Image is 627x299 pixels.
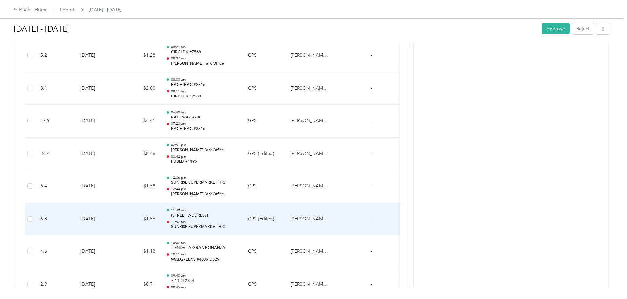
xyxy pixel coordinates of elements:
[35,203,75,236] td: 6.3
[171,245,237,251] p: TIENDA LA GRAN BONANZA
[171,154,237,159] p: 03:42 pm
[243,203,285,236] td: GPS (Edited)
[35,138,75,170] td: 34.4
[285,170,335,203] td: Bernie Little Distributors
[35,105,75,138] td: 17.9
[13,6,30,14] div: Back
[171,191,237,197] p: [PERSON_NAME] Park Office
[75,138,121,170] td: [DATE]
[14,21,537,37] h1: Aug 1 - 31, 2025
[542,23,570,34] button: Approve
[371,183,372,189] span: -
[35,235,75,268] td: 4.6
[171,56,237,61] p: 08:37 am
[243,105,285,138] td: GPS
[171,252,237,257] p: 10:11 am
[171,110,237,115] p: 06:49 am
[171,82,237,88] p: RACETRAC #2316
[243,235,285,268] td: GPS
[285,138,335,170] td: Bernie Little Distributors
[171,208,237,213] p: 11:40 am
[285,203,335,236] td: Bernie Little Distributors
[243,170,285,203] td: GPS
[285,105,335,138] td: Bernie Little Distributors
[35,39,75,72] td: 5.2
[171,285,237,289] p: 09:45 am
[121,170,161,203] td: $1.58
[35,72,75,105] td: 8.1
[121,235,161,268] td: $1.13
[171,257,237,263] p: WALGREENS #4005-D529
[171,45,237,49] p: 08:29 am
[75,170,121,203] td: [DATE]
[285,72,335,105] td: Bernie Little Distributors
[572,23,594,34] button: Reject
[171,224,237,230] p: SUNRISE SUPERMARKET H.C.
[121,138,161,170] td: $8.48
[171,278,237,284] p: 7-11 #32754
[590,262,627,299] iframe: Everlance-gr Chat Button Frame
[171,220,237,224] p: 11:52 am
[371,281,372,287] span: -
[171,187,237,191] p: 12:44 pm
[121,39,161,72] td: $1.28
[75,39,121,72] td: [DATE]
[171,213,237,219] p: [STREET_ADDRESS]
[75,72,121,105] td: [DATE]
[171,175,237,180] p: 12:36 pm
[285,39,335,72] td: Bernie Little Distributors
[171,143,237,147] p: 02:51 pm
[171,94,237,99] p: CIRCLE K #7568
[285,235,335,268] td: Bernie Little Distributors
[171,126,237,132] p: RACETRAC #2316
[35,7,48,12] a: Home
[121,203,161,236] td: $1.56
[171,180,237,186] p: SUNRISE SUPERMARKET H.C.
[371,248,372,254] span: -
[243,39,285,72] td: GPS
[171,61,237,67] p: [PERSON_NAME] Park Office
[75,203,121,236] td: [DATE]
[171,241,237,245] p: 10:02 am
[171,49,237,55] p: CIRCLE K #7568
[171,89,237,94] p: 08:11 am
[371,53,372,58] span: -
[243,138,285,170] td: GPS (Edited)
[35,170,75,203] td: 6.4
[371,85,372,91] span: -
[171,121,237,126] p: 07:23 am
[371,216,372,222] span: -
[371,151,372,156] span: -
[243,72,285,105] td: GPS
[75,235,121,268] td: [DATE]
[121,105,161,138] td: $4.41
[171,159,237,165] p: PUBLIX #1195
[89,6,121,13] span: [DATE] - [DATE]
[60,7,76,12] a: Reports
[171,77,237,82] p: 08:00 am
[121,72,161,105] td: $2.00
[171,115,237,120] p: RACEWAY #708
[171,273,237,278] p: 09:40 am
[171,147,237,153] p: [PERSON_NAME] Park Office
[371,118,372,123] span: -
[75,105,121,138] td: [DATE]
